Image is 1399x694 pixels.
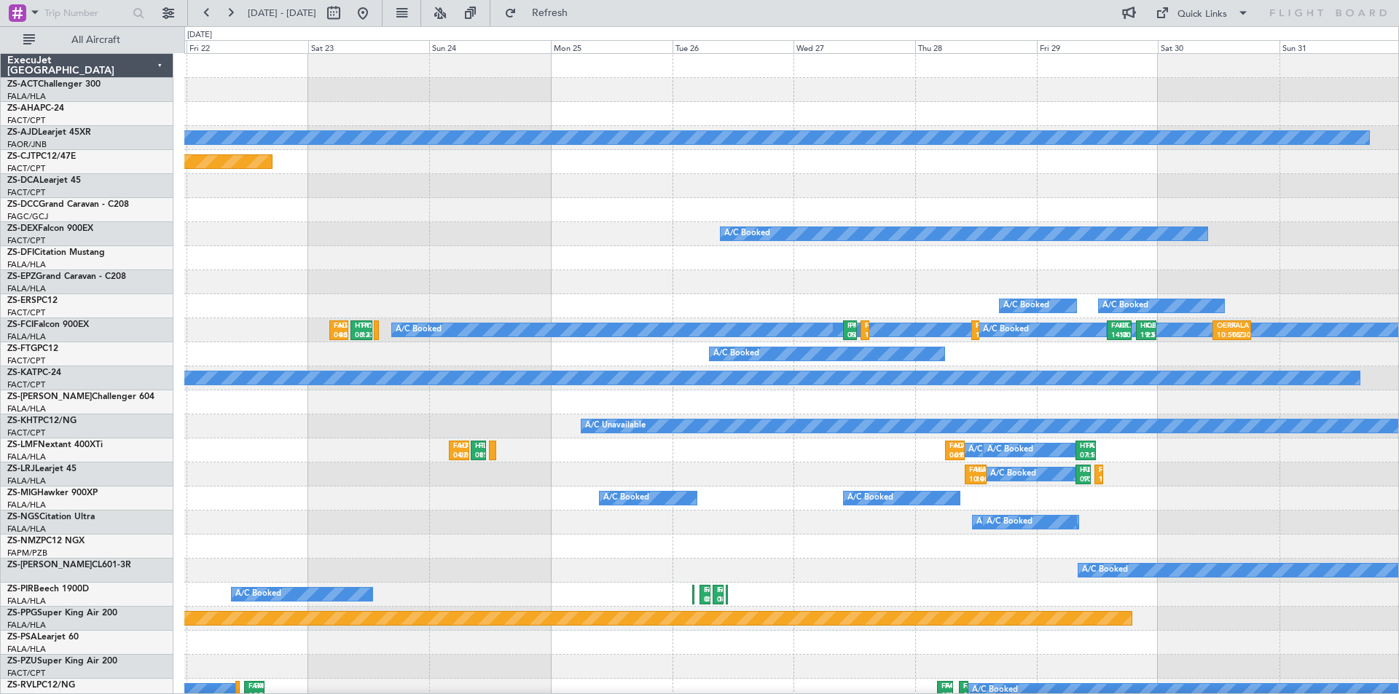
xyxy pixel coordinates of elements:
div: FALA [1231,321,1247,331]
div: 19:50 Z [1140,331,1146,341]
div: A/C Booked [847,487,893,509]
div: Sat 30 [1158,40,1280,53]
div: FACT [1111,321,1119,331]
a: FALA/HLA [7,620,46,631]
div: FALA [1086,441,1092,452]
span: ZS-KAT [7,368,37,377]
a: FALA/HLA [7,259,46,270]
span: ZS-ERS [7,296,36,305]
div: 08:20 Z [475,451,479,461]
div: 07:40 Z [705,595,707,605]
div: FAOR [704,585,705,596]
a: FALA/HLA [7,644,46,655]
div: HTKJ [955,441,960,452]
a: FACT/CPT [7,235,45,246]
a: ZS-[PERSON_NAME]CL601-3R [7,561,131,569]
div: A/C Booked [990,463,1036,485]
div: Mon 25 [551,40,673,53]
div: FLHN [479,441,482,452]
a: FACT/CPT [7,187,45,198]
span: ZS-KHT [7,417,38,425]
span: ZS-PIR [7,585,34,594]
span: ZS-DCC [7,200,39,209]
span: ZS-PPG [7,609,37,618]
div: FALA [969,465,976,476]
div: FACT [254,682,260,692]
span: ZS-FCI [7,320,34,329]
div: 08:05 Z [717,595,718,605]
div: A/C Booked [968,439,1014,461]
div: 12:45 Z [361,331,368,341]
span: ZS-RVL [7,681,36,690]
a: FALA/HLA [7,452,46,462]
div: OERK [1146,321,1152,331]
span: ZS-PSA [7,633,37,642]
a: FACT/CPT [7,163,45,174]
div: A/C Booked [1102,295,1148,317]
a: ZS-LRJLearjet 45 [7,465,77,473]
div: A/C Unavailable [585,415,646,437]
a: ZS-AJDLearjet 45XR [7,128,91,137]
a: FALA/HLA [7,331,46,342]
span: ZS-NMZ [7,537,41,545]
div: FYWH [361,321,368,331]
a: FALA/HLA [7,596,46,607]
div: A/C Booked [987,439,1033,461]
span: ZS-ACT [7,80,38,89]
div: HTKJ [355,321,361,331]
div: HKJK [1140,321,1146,331]
div: 12:35 Z [850,331,853,341]
div: FALA [949,441,955,452]
button: Refresh [498,1,585,25]
div: FALA [945,682,949,692]
div: HKJK [1119,321,1127,331]
div: 11:18 Z [479,451,482,461]
div: HTKJ [475,441,479,452]
span: ZS-[PERSON_NAME] [7,561,92,569]
div: A/C Booked [976,511,1022,533]
div: 04:25 Z [334,331,339,341]
div: 07:50 Z [1080,475,1083,485]
div: FALA [453,441,459,452]
span: ZS-[PERSON_NAME] [7,393,92,401]
div: FLKK [1083,465,1086,476]
div: 10:50 Z [1217,331,1232,341]
a: ZS-NGSCitation Ultra [7,513,95,521]
div: A/C Booked [1082,559,1128,581]
a: ZS-DEXFalcon 900EX [7,224,93,233]
span: ZS-DFI [7,248,34,257]
div: Fri 22 [187,40,308,53]
div: 09:50 Z [847,331,850,341]
a: FACT/CPT [7,379,45,390]
a: FACT/CPT [7,115,45,126]
a: ZS-MIGHawker 900XP [7,489,98,497]
span: ZS-DCA [7,176,39,185]
a: FALA/HLA [7,283,46,294]
div: Sat 23 [308,40,430,53]
a: FAOR/JNB [7,139,47,150]
div: 06:00 Z [949,451,955,461]
span: [DATE] - [DATE] [248,7,316,20]
div: HTKJ [1080,441,1086,452]
span: ZS-FTG [7,344,37,353]
div: 10:45 Z [1083,475,1086,485]
div: FAOR [718,585,720,596]
div: FAPE [717,585,718,596]
a: FAGC/GCJ [7,211,48,222]
input: Trip Number [44,2,128,24]
div: HTKJ [459,441,465,452]
div: FACT [941,682,945,692]
a: FALA/HLA [7,476,46,486]
div: Wed 27 [793,40,915,53]
a: ZS-DFICitation Mustang [7,248,105,257]
a: FALA/HLA [7,403,46,414]
div: 08:35 Z [355,331,361,341]
div: 05:30 Z [704,595,705,605]
div: 18:50 Z [1119,331,1127,341]
span: ZS-LRJ [7,465,35,473]
div: [DATE] [187,29,212,42]
div: FVRG [850,321,853,331]
div: 04:00 Z [453,451,459,461]
div: Sun 24 [429,40,551,53]
span: ZS-PZU [7,657,37,666]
